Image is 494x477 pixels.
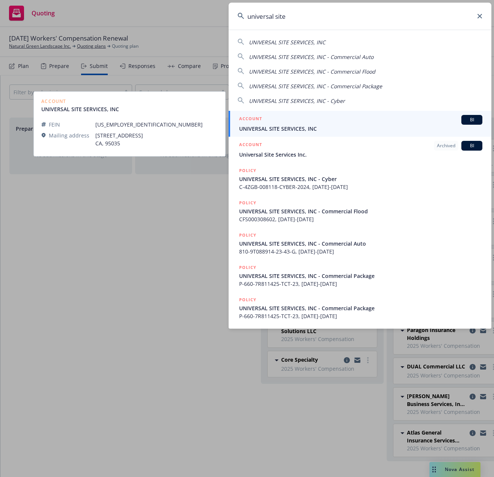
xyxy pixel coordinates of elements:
a: POLICYUNIVERSAL SITE SERVICES, INC - Commercial PackageP-660-7R811425-TCT-23, [DATE]-[DATE] [229,260,491,292]
span: P-660-7R811425-TCT-23, [DATE]-[DATE] [239,312,482,320]
a: ACCOUNTBIUNIVERSAL SITE SERVICES, INC [229,111,491,137]
a: ACCOUNTArchivedBIUniversal Site Services Inc. [229,137,491,163]
a: POLICYUNIVERSAL SITE SERVICES, INC - CyberC-4ZGB-008118-CYBER-2024, [DATE]-[DATE] [229,163,491,195]
span: BI [464,116,479,123]
a: POLICYUNIVERSAL SITE SERVICES, INC - Commercial FloodCFS000308602, [DATE]-[DATE] [229,195,491,227]
span: UNIVERSAL SITE SERVICES, INC - Commercial Package [239,272,482,280]
input: Search... [229,3,491,30]
span: Archived [437,142,455,149]
span: P-660-7R811425-TCT-23, [DATE]-[DATE] [239,280,482,288]
a: POLICYUNIVERSAL SITE SERVICES, INC - Commercial PackageP-660-7R811425-TCT-23, [DATE]-[DATE] [229,292,491,324]
h5: POLICY [239,264,256,271]
h5: ACCOUNT [239,141,262,150]
a: POLICYUNIVERSAL SITE SERVICES, INC - Commercial Auto810-9T088914-23-43-G, [DATE]-[DATE] [229,227,491,260]
span: UNIVERSAL SITE SERVICES, INC - Commercial Flood [239,207,482,215]
span: C-4ZGB-008118-CYBER-2024, [DATE]-[DATE] [239,183,482,191]
h5: POLICY [239,167,256,174]
span: 810-9T088914-23-43-G, [DATE]-[DATE] [239,248,482,255]
span: Universal Site Services Inc. [239,151,482,158]
span: CFS000308602, [DATE]-[DATE] [239,215,482,223]
span: UNIVERSAL SITE SERVICES, INC - Cyber [249,97,345,104]
span: UNIVERSAL SITE SERVICES, INC - Commercial Package [239,304,482,312]
span: UNIVERSAL SITE SERVICES, INC [239,125,482,133]
span: UNIVERSAL SITE SERVICES, INC - Commercial Auto [249,53,374,60]
span: UNIVERSAL SITE SERVICES, INC - Cyber [239,175,482,183]
span: UNIVERSAL SITE SERVICES, INC - Commercial Auto [239,240,482,248]
h5: POLICY [239,199,256,207]
h5: ACCOUNT [239,115,262,124]
h5: POLICY [239,231,256,239]
h5: POLICY [239,296,256,303]
span: UNIVERSAL SITE SERVICES, INC - Commercial Flood [249,68,375,75]
span: BI [464,142,479,149]
span: UNIVERSAL SITE SERVICES, INC - Commercial Package [249,83,382,90]
span: UNIVERSAL SITE SERVICES, INC [249,39,325,46]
